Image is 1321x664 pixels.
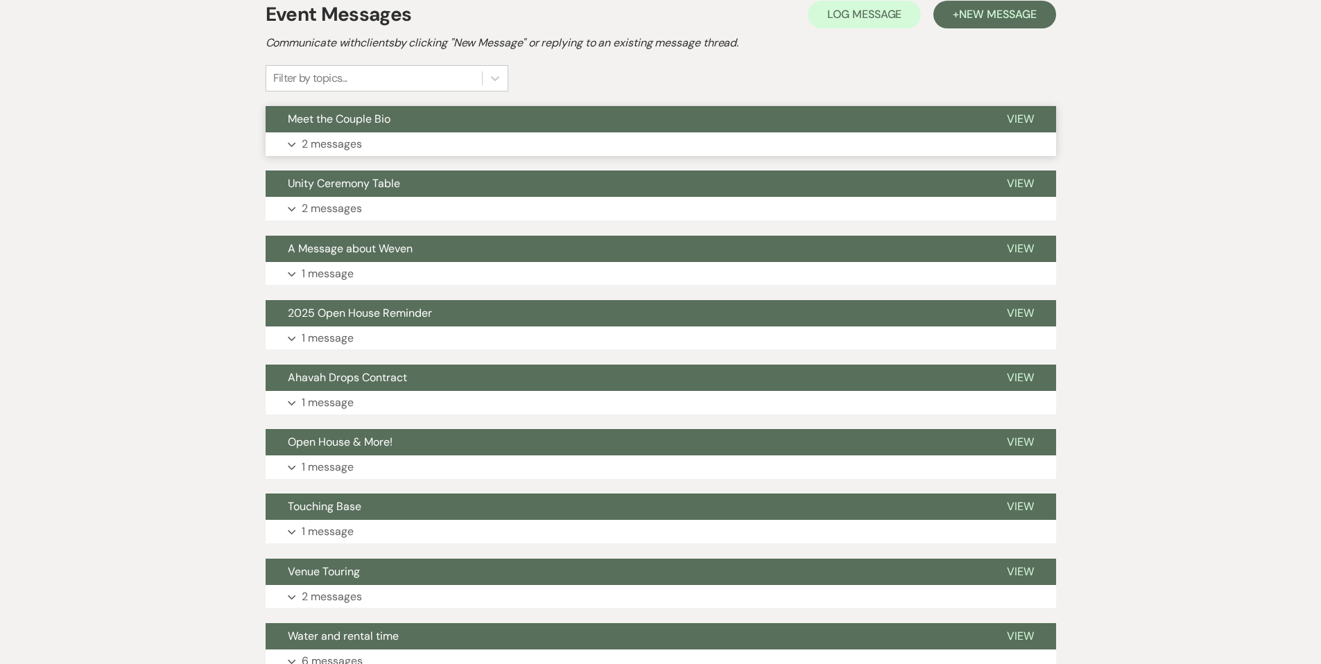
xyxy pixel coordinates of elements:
[985,106,1056,132] button: View
[1007,241,1034,256] span: View
[302,200,362,218] p: 2 messages
[266,171,985,197] button: Unity Ceremony Table
[288,564,360,579] span: Venue Touring
[266,365,985,391] button: Ahavah Drops Contract
[302,135,362,153] p: 2 messages
[266,391,1056,414] button: 1 message
[288,112,390,126] span: Meet the Couple Bio
[302,588,362,606] p: 2 messages
[273,70,347,87] div: Filter by topics...
[266,623,985,649] button: Water and rental time
[288,241,413,256] span: A Message about Weven
[985,429,1056,455] button: View
[985,623,1056,649] button: View
[288,629,399,643] span: Water and rental time
[1007,629,1034,643] span: View
[266,559,985,585] button: Venue Touring
[1007,435,1034,449] span: View
[302,265,354,283] p: 1 message
[827,7,901,21] span: Log Message
[266,455,1056,479] button: 1 message
[1007,370,1034,385] span: View
[985,236,1056,262] button: View
[985,493,1056,520] button: View
[985,300,1056,326] button: View
[288,306,432,320] span: 2025 Open House Reminder
[302,329,354,347] p: 1 message
[288,499,361,514] span: Touching Base
[266,585,1056,609] button: 2 messages
[288,370,407,385] span: Ahavah Drops Contract
[266,197,1056,220] button: 2 messages
[266,520,1056,543] button: 1 message
[302,394,354,412] p: 1 message
[302,523,354,541] p: 1 message
[266,326,1056,350] button: 1 message
[266,132,1056,156] button: 2 messages
[1007,112,1034,126] span: View
[288,176,400,191] span: Unity Ceremony Table
[266,262,1056,286] button: 1 message
[266,35,1056,51] h2: Communicate with clients by clicking "New Message" or replying to an existing message thread.
[302,458,354,476] p: 1 message
[1007,306,1034,320] span: View
[808,1,921,28] button: Log Message
[1007,564,1034,579] span: View
[985,171,1056,197] button: View
[266,106,985,132] button: Meet the Couple Bio
[933,1,1055,28] button: +New Message
[985,365,1056,391] button: View
[266,300,985,326] button: 2025 Open House Reminder
[266,236,985,262] button: A Message about Weven
[1007,176,1034,191] span: View
[266,429,985,455] button: Open House & More!
[288,435,392,449] span: Open House & More!
[959,7,1036,21] span: New Message
[1007,499,1034,514] span: View
[266,493,985,520] button: Touching Base
[985,559,1056,585] button: View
